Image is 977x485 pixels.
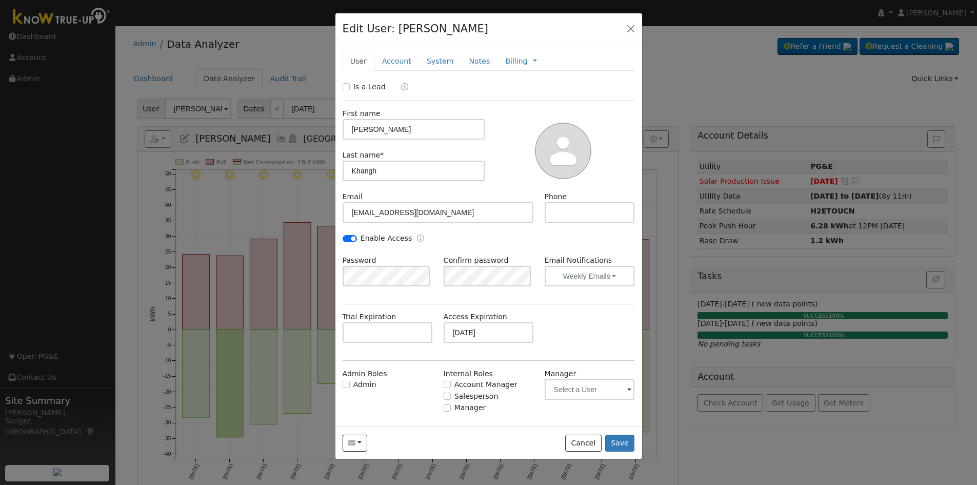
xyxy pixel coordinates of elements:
button: Cancel [565,435,602,452]
input: Salesperson [444,393,451,400]
label: Confirm password [444,255,509,266]
a: Lead [393,82,408,93]
button: lkhangh@yahoo.com [343,435,368,452]
a: Notes [461,52,497,71]
input: Admin [343,381,350,388]
label: Password [343,255,376,266]
label: Phone [545,191,567,202]
label: Salesperson [454,391,499,402]
button: Save [605,435,635,452]
label: First name [343,108,381,119]
a: Billing [505,56,527,67]
label: Trial Expiration [343,312,396,322]
label: Admin Roles [343,368,387,379]
div: Stats [611,424,634,435]
button: Weekly Emails [545,266,635,286]
label: Manager [454,402,486,413]
label: Last name [343,150,384,161]
label: Access Expiration [444,312,507,322]
label: Email [343,191,363,202]
label: Admin [353,379,376,390]
label: Account Manager [454,379,517,390]
a: User [343,52,374,71]
input: Account Manager [444,381,451,388]
label: Is a Lead [353,82,386,92]
a: System [419,52,462,71]
input: Select a User [545,379,635,400]
a: Account [374,52,419,71]
input: Manager [444,404,451,412]
label: Internal Roles [444,368,493,379]
input: Is a Lead [343,83,350,90]
label: Manager [545,368,576,379]
span: Required [380,151,384,159]
h4: Edit User: [PERSON_NAME] [343,21,489,37]
a: Enable Access [417,233,424,245]
label: Email Notifications [545,255,635,266]
label: Enable Access [361,233,412,244]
